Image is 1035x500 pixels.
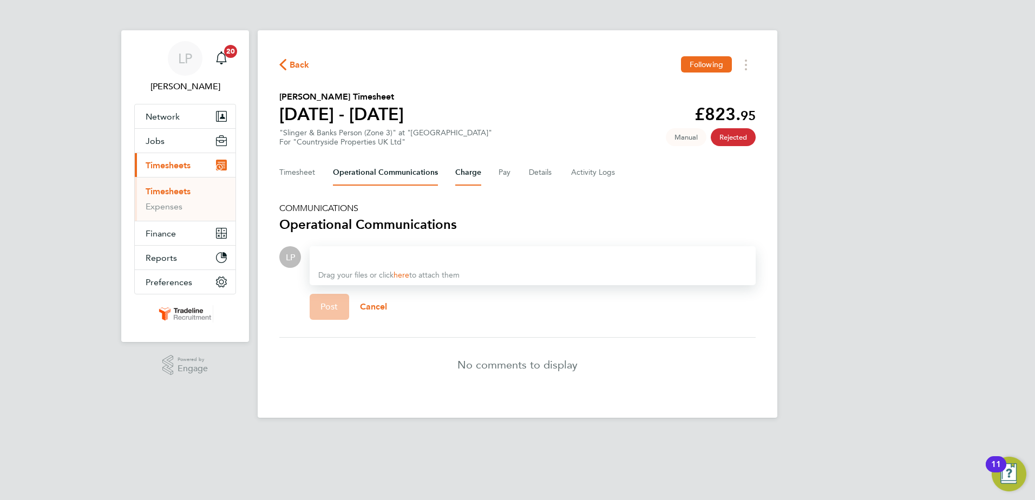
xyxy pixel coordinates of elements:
[146,201,182,212] a: Expenses
[135,129,235,153] button: Jobs
[695,104,756,124] app-decimal: £823.
[360,301,388,312] span: Cancel
[711,128,756,146] span: This timesheet has been rejected.
[736,56,756,73] button: Timesheets Menu
[279,246,301,268] div: Lauren Pearson
[991,464,1001,478] div: 11
[146,253,177,263] span: Reports
[279,58,310,71] button: Back
[455,160,481,186] button: Charge
[135,221,235,245] button: Finance
[178,51,192,65] span: LP
[146,160,191,170] span: Timesheets
[666,128,706,146] span: This timesheet was manually created.
[681,56,732,73] button: Following
[349,294,398,320] button: Cancel
[279,160,316,186] button: Timesheet
[135,104,235,128] button: Network
[146,111,180,122] span: Network
[135,153,235,177] button: Timesheets
[134,41,236,93] a: LP[PERSON_NAME]
[394,271,409,280] a: here
[134,305,236,323] a: Go to home page
[121,30,249,342] nav: Main navigation
[146,186,191,196] a: Timesheets
[333,160,438,186] button: Operational Communications
[211,41,232,76] a: 20
[318,271,460,280] span: Drag your files or click to attach them
[499,160,512,186] button: Pay
[178,364,208,373] span: Engage
[224,45,237,58] span: 20
[279,90,404,103] h2: [PERSON_NAME] Timesheet
[146,136,165,146] span: Jobs
[135,177,235,221] div: Timesheets
[134,80,236,93] span: Lauren Pearson
[146,277,192,287] span: Preferences
[529,160,554,186] button: Details
[162,355,208,376] a: Powered byEngage
[741,108,756,123] span: 95
[690,60,723,69] span: Following
[279,103,404,125] h1: [DATE] - [DATE]
[135,270,235,294] button: Preferences
[457,357,578,372] p: No comments to display
[279,128,492,147] div: "Slinger & Banks Person (Zone 3)" at "[GEOGRAPHIC_DATA]"
[290,58,310,71] span: Back
[571,160,617,186] button: Activity Logs
[279,203,756,214] h5: COMMUNICATIONS
[178,355,208,364] span: Powered by
[157,305,213,323] img: tradelinerecruitment-logo-retina.png
[992,457,1026,491] button: Open Resource Center, 11 new notifications
[279,216,756,233] h3: Operational Communications
[135,246,235,269] button: Reports
[146,228,176,239] span: Finance
[279,137,492,147] div: For "Countryside Properties UK Ltd"
[286,251,295,263] span: LP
